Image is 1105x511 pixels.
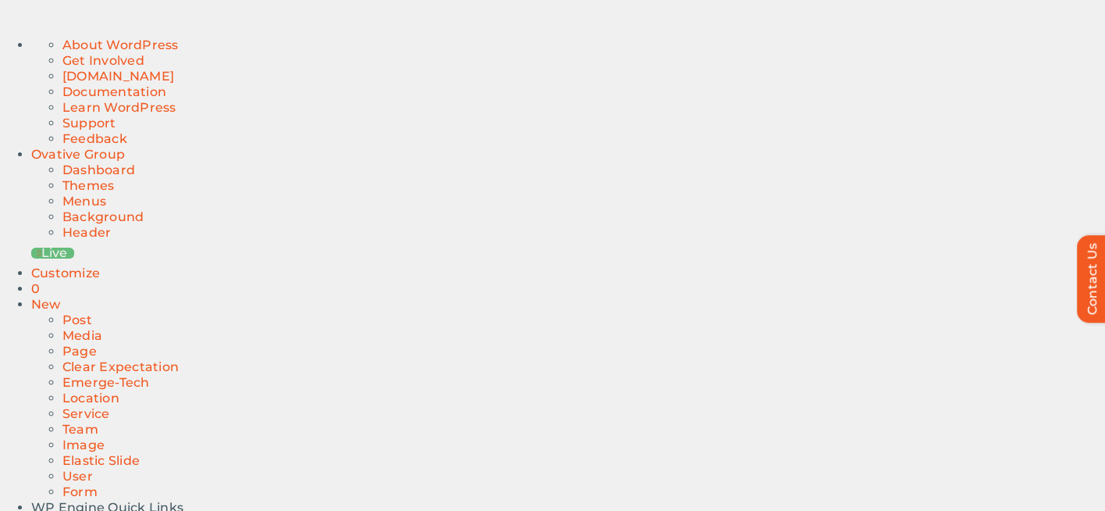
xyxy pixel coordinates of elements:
a: Feedback [62,131,127,146]
a: Background [62,209,144,224]
ul: New [31,313,1105,500]
span: 0 [31,281,40,296]
a: Post [62,313,92,327]
a: Media [62,328,102,343]
a: Image [62,438,105,452]
a: Dashboard [62,163,135,177]
a: User [62,469,93,484]
a: Location [62,391,119,406]
a: Clear Expectation [62,359,179,374]
ul: Ovative Group [31,178,1105,241]
a: Documentation [62,84,166,99]
ul: About WordPress [31,69,1105,147]
span: New [31,297,61,312]
a: Themes [62,178,114,193]
a: Service [62,406,110,421]
a: Live [31,248,74,259]
ul: About WordPress [31,38,1105,69]
a: Page [62,344,97,359]
a: Learn WordPress [62,100,176,115]
a: Get Involved [62,53,144,68]
a: Menus [62,194,106,209]
a: Team [62,422,98,437]
a: About WordPress [62,38,179,52]
a: Emerge-Tech [62,375,150,390]
a: [DOMAIN_NAME] [62,69,174,84]
a: Form [62,484,98,499]
ul: Ovative Group [31,163,1105,178]
a: Customize [31,266,100,281]
a: Elastic Slide [62,453,140,468]
a: Header [62,225,111,240]
a: Support [62,116,116,130]
a: Ovative Group [31,147,125,162]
